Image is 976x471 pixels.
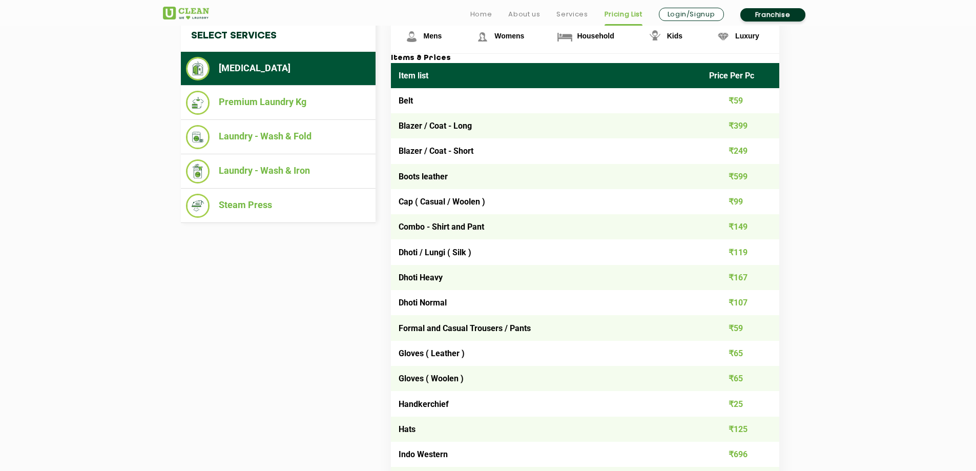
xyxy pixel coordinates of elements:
[186,194,210,218] img: Steam Press
[391,315,702,340] td: Formal and Casual Trousers / Pants
[186,159,210,183] img: Laundry - Wash & Iron
[701,341,779,366] td: ₹65
[701,113,779,138] td: ₹399
[391,88,702,113] td: Belt
[391,442,702,467] td: Indo Western
[391,63,702,88] th: Item list
[391,366,702,391] td: Gloves ( Woolen )
[508,8,540,21] a: About us
[646,28,664,46] img: Kids
[701,138,779,163] td: ₹249
[391,214,702,239] td: Combo - Shirt and Pant
[391,417,702,442] td: Hats
[470,8,492,21] a: Home
[701,214,779,239] td: ₹149
[186,91,210,115] img: Premium Laundry Kg
[701,290,779,315] td: ₹107
[391,113,702,138] td: Blazer / Coat - Long
[701,391,779,416] td: ₹25
[424,32,442,40] span: Mens
[701,315,779,340] td: ₹59
[391,341,702,366] td: Gloves ( Leather )
[186,91,370,115] li: Premium Laundry Kg
[391,189,702,214] td: Cap ( Casual / Woolen )
[605,8,642,21] a: Pricing List
[701,417,779,442] td: ₹125
[391,265,702,290] td: Dhoti Heavy
[181,20,376,52] h4: Select Services
[735,32,759,40] span: Luxury
[556,8,588,21] a: Services
[186,194,370,218] li: Steam Press
[473,28,491,46] img: Womens
[391,239,702,264] td: Dhoti / Lungi ( Silk )
[701,88,779,113] td: ₹59
[701,366,779,391] td: ₹65
[391,164,702,189] td: Boots leather
[391,290,702,315] td: Dhoti Normal
[556,28,574,46] img: Household
[186,57,210,80] img: Dry Cleaning
[403,28,421,46] img: Mens
[701,239,779,264] td: ₹119
[186,125,370,149] li: Laundry - Wash & Fold
[659,8,724,21] a: Login/Signup
[701,189,779,214] td: ₹99
[577,32,614,40] span: Household
[701,63,779,88] th: Price Per Pc
[391,54,779,63] h3: Items & Prices
[701,442,779,467] td: ₹696
[740,8,805,22] a: Franchise
[186,57,370,80] li: [MEDICAL_DATA]
[494,32,524,40] span: Womens
[391,138,702,163] td: Blazer / Coat - Short
[714,28,732,46] img: Luxury
[667,32,682,40] span: Kids
[163,7,209,19] img: UClean Laundry and Dry Cleaning
[186,125,210,149] img: Laundry - Wash & Fold
[701,164,779,189] td: ₹599
[391,391,702,416] td: Handkerchief
[701,265,779,290] td: ₹167
[186,159,370,183] li: Laundry - Wash & Iron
